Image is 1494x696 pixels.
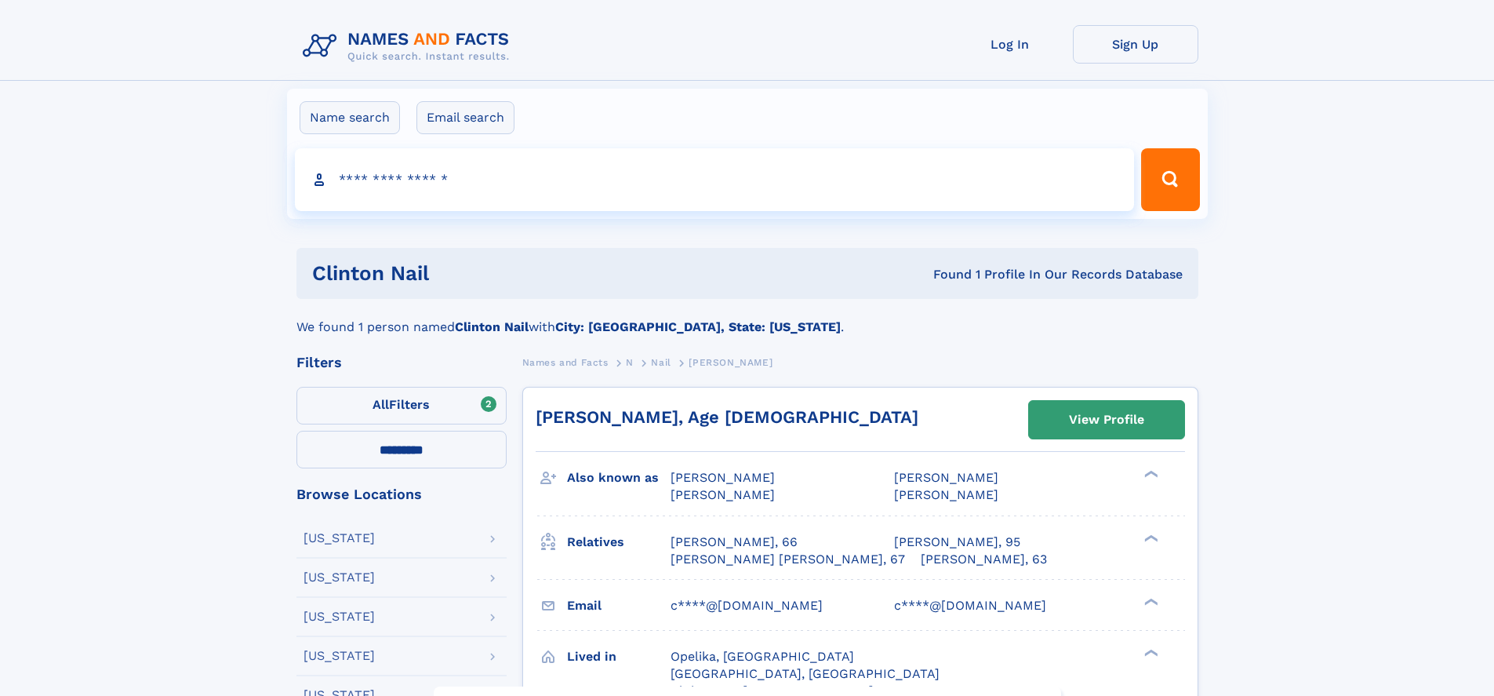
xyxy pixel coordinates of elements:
h3: Also known as [567,465,671,491]
div: [US_STATE] [304,650,375,662]
h3: Email [567,592,671,619]
b: Clinton Nail [455,319,529,334]
div: Browse Locations [296,487,507,501]
span: [PERSON_NAME] [671,470,775,485]
h1: Clinton Nail [312,264,682,283]
div: We found 1 person named with . [296,299,1198,337]
div: [US_STATE] [304,610,375,623]
a: Sign Up [1073,25,1198,64]
a: [PERSON_NAME], 66 [671,534,798,551]
span: [PERSON_NAME] [894,487,998,502]
div: Found 1 Profile In Our Records Database [681,266,1183,283]
span: All [373,397,389,412]
div: ❯ [1140,596,1159,607]
h3: Lived in [567,643,671,670]
span: [PERSON_NAME] [894,470,998,485]
div: ❯ [1140,469,1159,479]
h3: Relatives [567,529,671,556]
img: Logo Names and Facts [296,25,522,67]
span: [GEOGRAPHIC_DATA], [GEOGRAPHIC_DATA] [671,666,940,681]
label: Filters [296,387,507,425]
span: [PERSON_NAME] [689,357,772,368]
a: [PERSON_NAME], 95 [894,534,1020,551]
div: View Profile [1069,402,1144,438]
div: ❯ [1140,647,1159,658]
a: Names and Facts [522,352,609,372]
b: City: [GEOGRAPHIC_DATA], State: [US_STATE] [555,319,841,334]
a: [PERSON_NAME] [PERSON_NAME], 67 [671,551,905,568]
div: [US_STATE] [304,571,375,584]
div: [US_STATE] [304,532,375,545]
button: Search Button [1141,148,1199,211]
a: N [626,352,634,372]
span: N [626,357,634,368]
div: ❯ [1140,533,1159,543]
span: Opelika, [GEOGRAPHIC_DATA] [671,649,854,664]
div: Filters [296,355,507,370]
a: Log In [947,25,1073,64]
a: Nail [651,352,671,372]
input: search input [295,148,1135,211]
span: [PERSON_NAME] [671,487,775,502]
a: View Profile [1029,401,1184,439]
span: Nail [651,357,671,368]
a: [PERSON_NAME], 63 [921,551,1047,568]
label: Email search [416,101,514,134]
a: [PERSON_NAME], Age [DEMOGRAPHIC_DATA] [536,407,918,427]
label: Name search [300,101,400,134]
